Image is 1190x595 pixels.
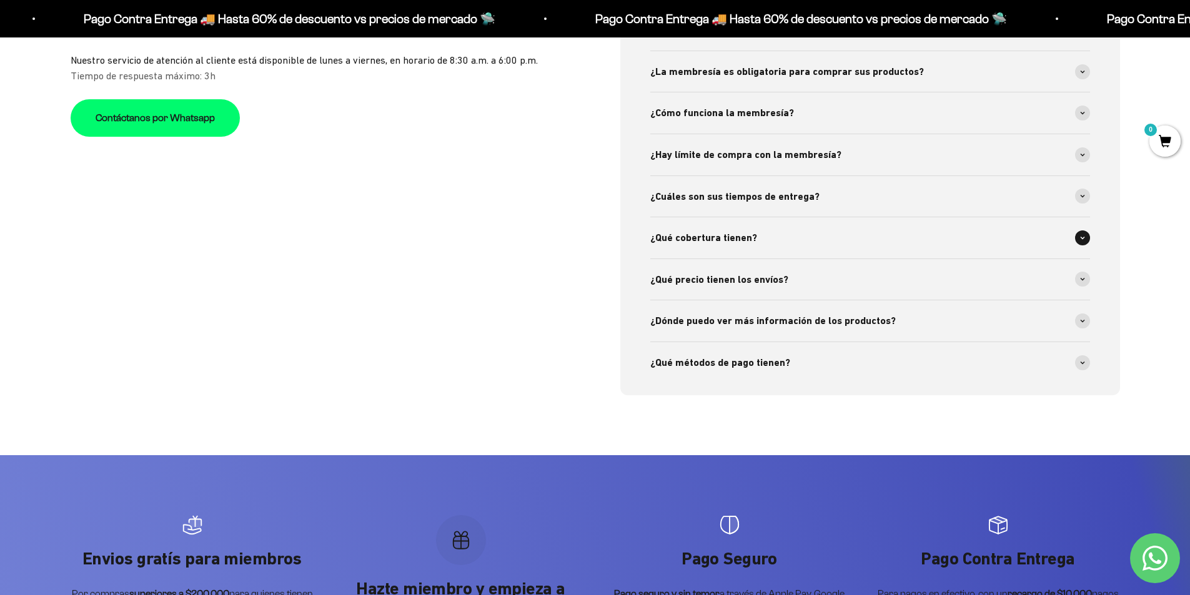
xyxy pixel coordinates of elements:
span: ¿Qué cobertura tienen? [650,230,757,246]
mark: 0 [1143,122,1158,137]
span: ¿La membresía es obligatoria para comprar sus productos? [650,64,924,80]
span: ¿Dónde puedo ver más información de los productos? [650,313,896,329]
a: 0 [1149,135,1181,149]
span: ¿Qué métodos de pago tienen? [650,355,790,371]
summary: ¿La membresía es obligatoria para comprar sus productos? [650,51,1090,92]
p: Pago Contra Entrega [876,548,1120,570]
p: Pago Seguro [608,548,851,570]
span: ¿Qué precio tienen los envíos? [650,272,788,288]
summary: ¿Qué precio tienen los envíos? [650,259,1090,300]
div: Nuestro servicio de atención al cliente está disponible de lunes a viernes, en horario de 8:30 a.... [71,52,538,84]
summary: ¿Cuáles son sus tiempos de entrega? [650,176,1090,217]
summary: ¿Qué cobertura tienen? [650,217,1090,258]
span: ¿Cómo funciona la membresía? [650,105,794,121]
p: Envios gratís para miembros [71,548,314,570]
summary: ¿Hay límite de compra con la membresía? [650,134,1090,175]
a: Contáctanos por Whatsapp [71,99,240,137]
p: Pago Contra Entrega 🚚 Hasta 60% de descuento vs precios de mercado 🛸 [594,9,1006,29]
summary: ¿Qué métodos de pago tienen? [650,342,1090,383]
p: Pago Contra Entrega 🚚 Hasta 60% de descuento vs precios de mercado 🛸 [82,9,494,29]
summary: ¿Dónde puedo ver más información de los productos? [650,300,1090,342]
summary: ¿Cómo funciona la membresía? [650,92,1090,134]
span: ¿Cuáles son sus tiempos de entrega? [650,189,820,205]
span: Tiempo de respuesta máximo: 3h [71,68,538,84]
span: ¿Hay límite de compra con la membresía? [650,147,841,163]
